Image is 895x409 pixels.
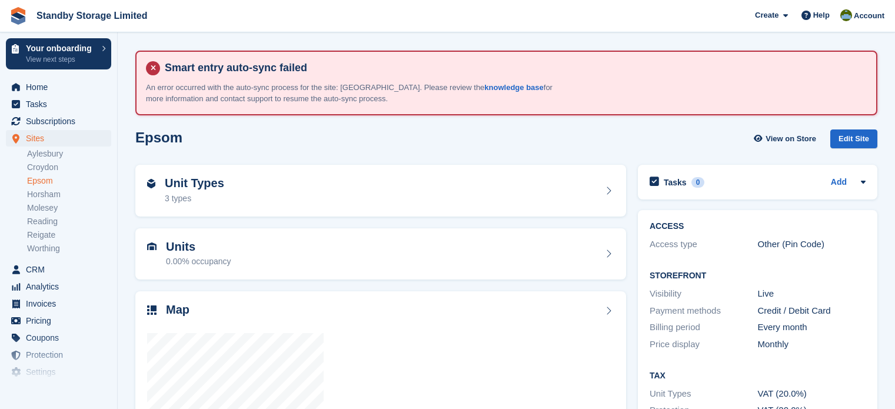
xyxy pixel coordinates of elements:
[165,177,224,190] h2: Unit Types
[26,347,97,363] span: Protection
[6,347,111,363] a: menu
[27,162,111,173] a: Croydon
[758,321,866,334] div: Every month
[664,177,687,188] h2: Tasks
[27,189,111,200] a: Horsham
[650,338,758,351] div: Price display
[27,216,111,227] a: Reading
[6,79,111,95] a: menu
[755,9,778,21] span: Create
[650,287,758,301] div: Visibility
[27,202,111,214] a: Molesey
[6,330,111,346] a: menu
[26,44,96,52] p: Your onboarding
[135,165,626,217] a: Unit Types 3 types
[650,238,758,251] div: Access type
[26,130,97,147] span: Sites
[160,61,867,75] h4: Smart entry auto-sync failed
[26,79,97,95] span: Home
[9,7,27,25] img: stora-icon-8386f47178a22dfd0bd8f6a31ec36ba5ce8667c1dd55bd0f319d3a0aa187defe.svg
[26,54,96,65] p: View next steps
[766,133,816,145] span: View on Store
[26,381,97,397] span: Capital
[758,287,866,301] div: Live
[854,10,884,22] span: Account
[26,113,97,129] span: Subscriptions
[650,371,866,381] h2: Tax
[650,321,758,334] div: Billing period
[146,82,558,105] p: An error occurred with the auto-sync process for the site: [GEOGRAPHIC_DATA]. Please review the f...
[147,179,155,188] img: unit-type-icn-2b2737a686de81e16bb02015468b77c625bbabd49415b5ef34ead5e3b44a266d.svg
[650,304,758,318] div: Payment methods
[758,304,866,318] div: Credit / Debit Card
[27,148,111,159] a: Aylesbury
[135,129,182,145] h2: Epsom
[650,271,866,281] h2: Storefront
[830,129,877,154] a: Edit Site
[135,228,626,280] a: Units 0.00% occupancy
[6,113,111,129] a: menu
[27,175,111,187] a: Epsom
[813,9,830,21] span: Help
[758,338,866,351] div: Monthly
[147,305,157,315] img: map-icn-33ee37083ee616e46c38cad1a60f524a97daa1e2b2c8c0bc3eb3415660979fc1.svg
[6,381,111,397] a: menu
[6,96,111,112] a: menu
[26,330,97,346] span: Coupons
[147,242,157,251] img: unit-icn-7be61d7bf1b0ce9d3e12c5938cc71ed9869f7b940bace4675aadf7bd6d80202e.svg
[26,96,97,112] span: Tasks
[32,6,152,25] a: Standby Storage Limited
[26,261,97,278] span: CRM
[831,176,847,189] a: Add
[758,387,866,401] div: VAT (20.0%)
[26,312,97,329] span: Pricing
[6,312,111,329] a: menu
[650,222,866,231] h2: ACCESS
[6,278,111,295] a: menu
[27,230,111,241] a: Reigate
[840,9,852,21] img: Aaron Winter
[166,240,231,254] h2: Units
[26,295,97,312] span: Invoices
[166,255,231,268] div: 0.00% occupancy
[27,243,111,254] a: Worthing
[752,129,821,149] a: View on Store
[6,295,111,312] a: menu
[6,364,111,380] a: menu
[758,238,866,251] div: Other (Pin Code)
[691,177,705,188] div: 0
[165,192,224,205] div: 3 types
[6,261,111,278] a: menu
[26,364,97,380] span: Settings
[650,387,758,401] div: Unit Types
[166,303,189,317] h2: Map
[6,130,111,147] a: menu
[484,83,543,92] a: knowledge base
[830,129,877,149] div: Edit Site
[26,278,97,295] span: Analytics
[6,38,111,69] a: Your onboarding View next steps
